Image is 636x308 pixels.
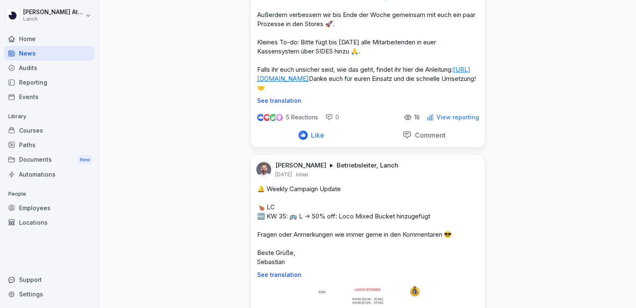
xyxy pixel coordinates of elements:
[256,162,271,177] img: wv35qonp8m9yt1hbnlx3lxeb.png
[4,90,94,104] a: Events
[286,114,318,121] p: 5 Reactions
[257,97,478,104] p: See translation
[23,9,84,16] p: [PERSON_NAME] Attaoui
[4,32,94,46] a: Home
[325,113,339,121] div: 0
[4,187,94,201] p: People
[276,114,283,121] img: inspiring
[296,171,308,178] p: Edited
[308,131,324,139] p: Like
[4,75,94,90] a: Reporting
[257,184,478,267] p: 🔔 Weekly Campaign Update 🍗 LC 🆕 KW 35: 🚌 L -> 50% off: Loco Mixed Bucket hinzugefügt Fragen oder ...
[412,131,446,139] p: Comment
[4,110,94,123] p: Library
[4,152,94,167] a: DocumentsNew
[257,272,478,278] p: See translation
[414,114,420,121] p: 18
[337,161,398,170] p: Betriebsleiter, Lanch
[4,152,94,167] div: Documents
[270,114,277,121] img: celebrate
[4,46,94,61] a: News
[257,114,264,121] img: like
[436,114,479,121] p: View reporting
[4,138,94,152] a: Paths
[23,16,84,22] p: Lanch
[4,123,94,138] a: Courses
[4,201,94,215] a: Employees
[4,215,94,230] a: Locations
[4,61,94,75] a: Audits
[275,171,292,178] p: [DATE]
[275,161,326,170] p: [PERSON_NAME]
[264,114,270,121] img: love
[4,272,94,287] div: Support
[4,287,94,301] a: Settings
[78,155,92,165] div: New
[4,167,94,182] a: Automations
